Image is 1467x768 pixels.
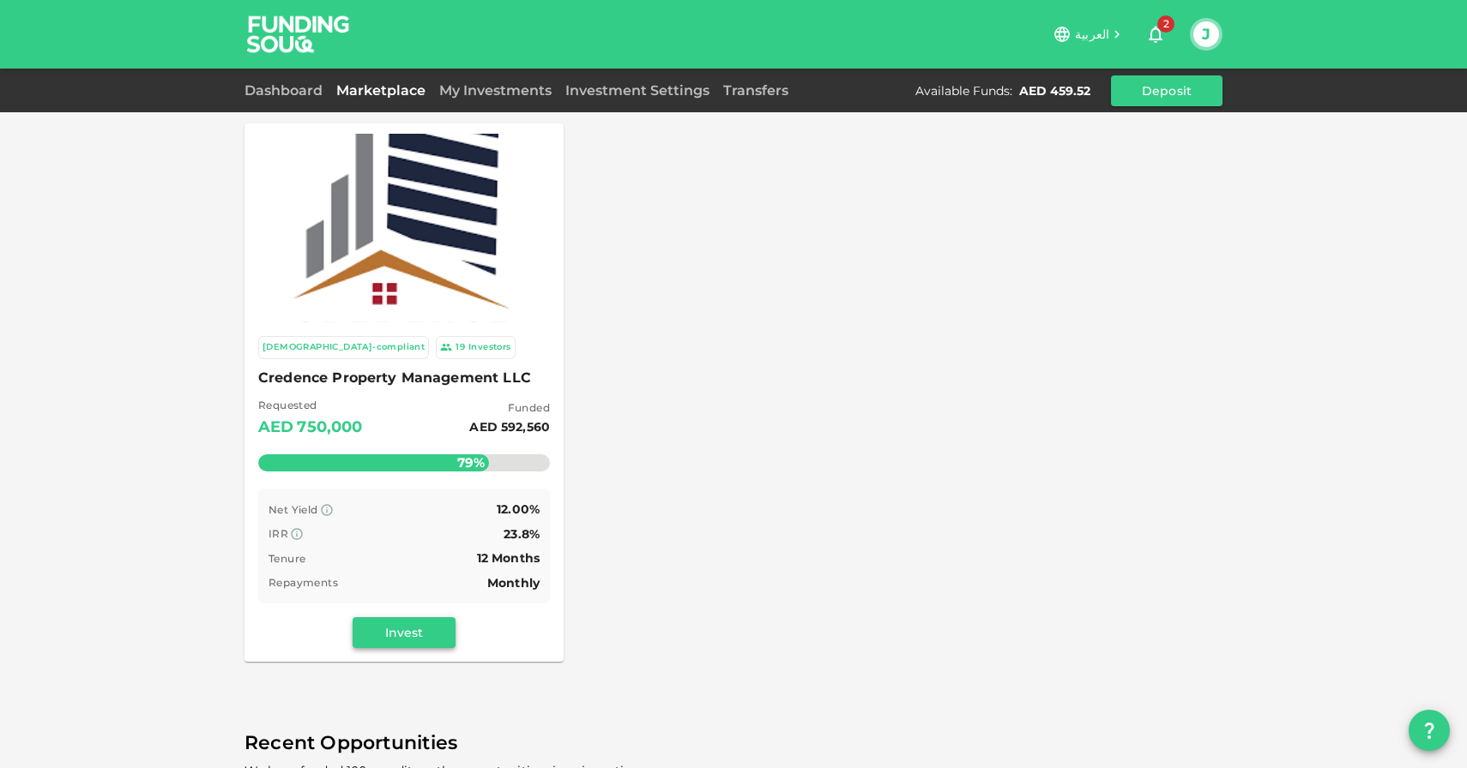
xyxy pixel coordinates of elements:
[487,575,540,591] span: Monthly
[269,503,318,516] span: Net Yield
[262,86,546,370] img: Marketplace Logo
[269,527,288,540] span: IRR
[1409,710,1450,751] button: question
[1111,75,1222,106] button: Deposit
[269,576,338,589] span: Repayments
[244,123,564,662] a: Marketplace Logo [DEMOGRAPHIC_DATA]-compliant 19Investors Credence Property Management LLC Reques...
[469,399,550,417] span: Funded
[258,397,363,414] span: Requested
[269,552,305,565] span: Tenure
[1019,82,1090,99] div: AED 459.52
[1193,21,1219,47] button: J
[244,82,329,99] a: Dashboard
[716,82,795,99] a: Transfers
[353,617,456,648] button: Invest
[558,82,716,99] a: Investment Settings
[1075,27,1109,42] span: العربية
[477,550,540,566] span: 12 Months
[497,501,540,517] span: 12.00%
[244,727,1222,760] span: Recent Opportunities
[1138,17,1173,51] button: 2
[263,340,425,355] div: [DEMOGRAPHIC_DATA]-compliant
[329,82,432,99] a: Marketplace
[915,82,1012,99] div: Available Funds :
[504,526,540,542] span: 23.8%
[456,340,465,355] div: 19
[258,366,550,390] span: Credence Property Management LLC
[468,340,511,355] div: Investors
[432,82,558,99] a: My Investments
[1157,15,1174,33] span: 2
